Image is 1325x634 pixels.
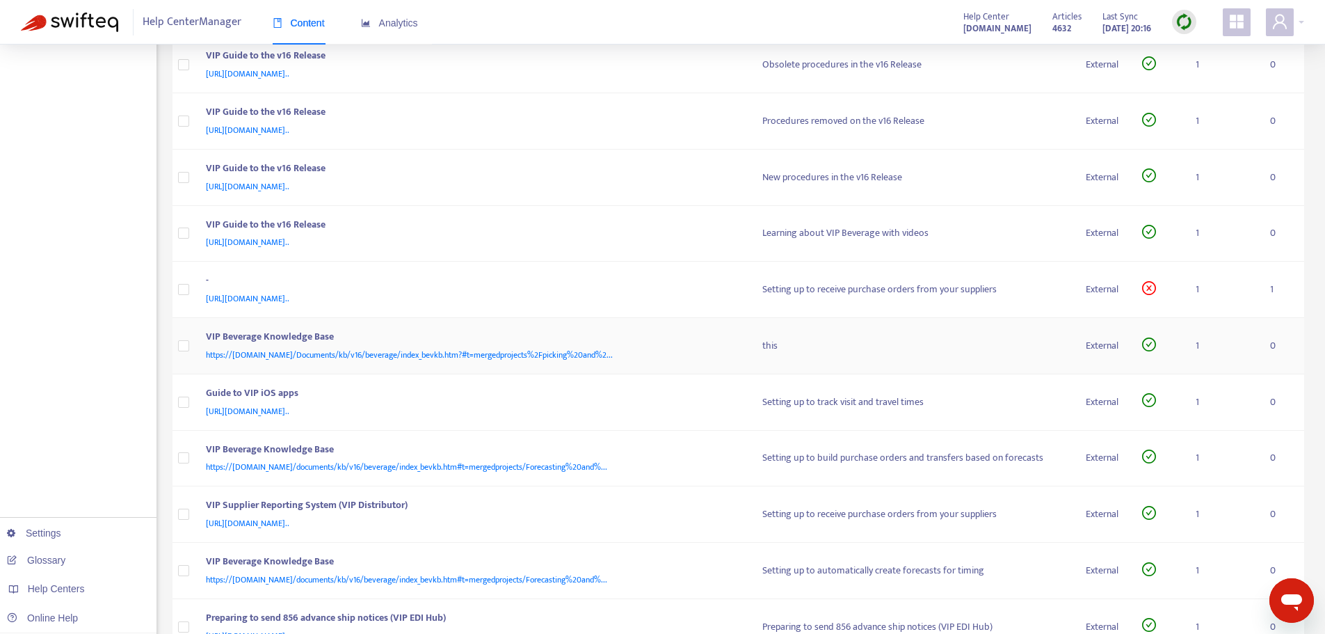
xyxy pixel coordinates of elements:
a: Settings [7,528,61,539]
div: VIP Supplier Reporting System (VIP Distributor) [206,498,735,516]
div: External [1086,338,1120,354]
strong: [DATE] 20:16 [1102,21,1151,36]
span: check-circle [1142,168,1156,182]
div: Setting up to automatically create forecasts for timing [762,563,1063,578]
div: External [1086,170,1120,185]
span: https://[DOMAIN_NAME]/documents/kb/v16/beverage/index_bevkb.htm#t=mergedprojects/Forecasting%20an... [206,460,607,474]
td: 0 [1259,486,1304,543]
span: Articles [1052,9,1082,24]
td: 1 [1185,431,1258,487]
a: Online Help [7,612,78,624]
div: Setting up to track visit and travel times [762,395,1063,410]
td: 0 [1259,206,1304,262]
div: - [206,273,735,291]
div: Procedures removed on the v16 Release [762,113,1063,129]
td: 0 [1259,150,1304,206]
td: 0 [1259,93,1304,150]
div: External [1086,507,1120,522]
span: Help Center Manager [143,9,241,35]
div: Learning about VIP Beverage with videos [762,225,1063,241]
span: check-circle [1142,338,1156,351]
td: 1 [1259,262,1304,318]
strong: [DOMAIN_NAME] [963,21,1031,36]
div: Setting up to receive purchase orders from your suppliers [762,282,1063,297]
div: External [1086,225,1120,241]
img: Swifteq [21,13,118,32]
div: VIP Guide to the v16 Release [206,104,735,122]
span: Help Center [963,9,1009,24]
td: 1 [1185,374,1258,431]
span: Content [273,17,325,29]
span: area-chart [361,18,371,28]
div: External [1086,57,1120,72]
td: 1 [1185,318,1258,374]
span: check-circle [1142,113,1156,127]
div: VIP Beverage Knowledge Base [206,329,735,347]
strong: 4632 [1052,21,1071,36]
div: VIP Guide to the v16 Release [206,48,735,66]
div: External [1086,450,1120,466]
img: sync.dc5367851b00ba804db3.png [1175,13,1193,31]
td: 0 [1259,318,1304,374]
div: Obsolete procedures in the v16 Release [762,57,1063,72]
span: check-circle [1142,56,1156,70]
div: New procedures in the v16 Release [762,170,1063,185]
span: [URL][DOMAIN_NAME].. [206,180,289,193]
span: check-circle [1142,393,1156,407]
span: https://[DOMAIN_NAME]/Documents/kb/v16/beverage/index_bevkb.htm?#t=mergedprojects%2Fpicking%20and... [206,348,613,362]
div: VIP Guide to the v16 Release [206,217,735,235]
span: check-circle [1142,506,1156,520]
td: 1 [1185,543,1258,599]
span: [URL][DOMAIN_NAME].. [206,404,289,418]
span: close-circle [1142,281,1156,295]
span: check-circle [1142,618,1156,632]
span: appstore [1228,13,1245,30]
span: check-circle [1142,450,1156,463]
div: External [1086,282,1120,297]
span: Help Centers [28,583,85,594]
div: Preparing to send 856 advance ship notices (VIP EDI Hub) [206,610,735,628]
span: user [1271,13,1288,30]
span: check-circle [1142,225,1156,239]
span: Last Sync [1102,9,1138,24]
span: [URL][DOMAIN_NAME].. [206,235,289,249]
div: VIP Beverage Knowledge Base [206,554,735,572]
td: 1 [1185,150,1258,206]
span: check-circle [1142,562,1156,576]
div: this [762,338,1063,354]
span: https://[DOMAIN_NAME]/documents/kb/v16/beverage/index_bevkb.htm#t=mergedprojects/Forecasting%20an... [206,573,607,587]
td: 1 [1185,37,1258,93]
span: [URL][DOMAIN_NAME].. [206,292,289,306]
div: External [1086,563,1120,578]
span: book [273,18,282,28]
td: 1 [1185,262,1258,318]
td: 1 [1185,486,1258,543]
div: Setting up to build purchase orders and transfers based on forecasts [762,450,1063,466]
a: Glossary [7,555,65,566]
td: 0 [1259,431,1304,487]
div: VIP Guide to the v16 Release [206,161,735,179]
div: Setting up to receive purchase orders from your suppliers [762,507,1063,522]
div: External [1086,113,1120,129]
td: 0 [1259,543,1304,599]
td: 0 [1259,374,1304,431]
span: Analytics [361,17,418,29]
div: VIP Beverage Knowledge Base [206,442,735,460]
td: 1 [1185,206,1258,262]
div: External [1086,395,1120,410]
td: 0 [1259,37,1304,93]
span: [URL][DOMAIN_NAME].. [206,516,289,530]
span: [URL][DOMAIN_NAME].. [206,67,289,81]
a: [DOMAIN_NAME] [963,20,1031,36]
td: 1 [1185,93,1258,150]
iframe: Button to launch messaging window [1269,578,1314,623]
span: [URL][DOMAIN_NAME].. [206,123,289,137]
div: Guide to VIP iOS apps [206,386,735,404]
